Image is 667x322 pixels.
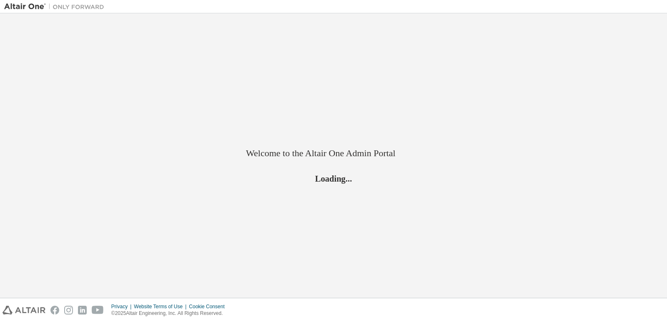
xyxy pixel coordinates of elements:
p: © 2025 Altair Engineering, Inc. All Rights Reserved. [111,310,230,317]
img: linkedin.svg [78,306,87,315]
div: Cookie Consent [189,303,229,310]
img: youtube.svg [92,306,104,315]
img: Altair One [4,2,108,11]
img: altair_logo.svg [3,306,45,315]
img: instagram.svg [64,306,73,315]
img: facebook.svg [50,306,59,315]
h2: Welcome to the Altair One Admin Portal [246,147,421,159]
h2: Loading... [246,173,421,184]
div: Privacy [111,303,134,310]
div: Website Terms of Use [134,303,189,310]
